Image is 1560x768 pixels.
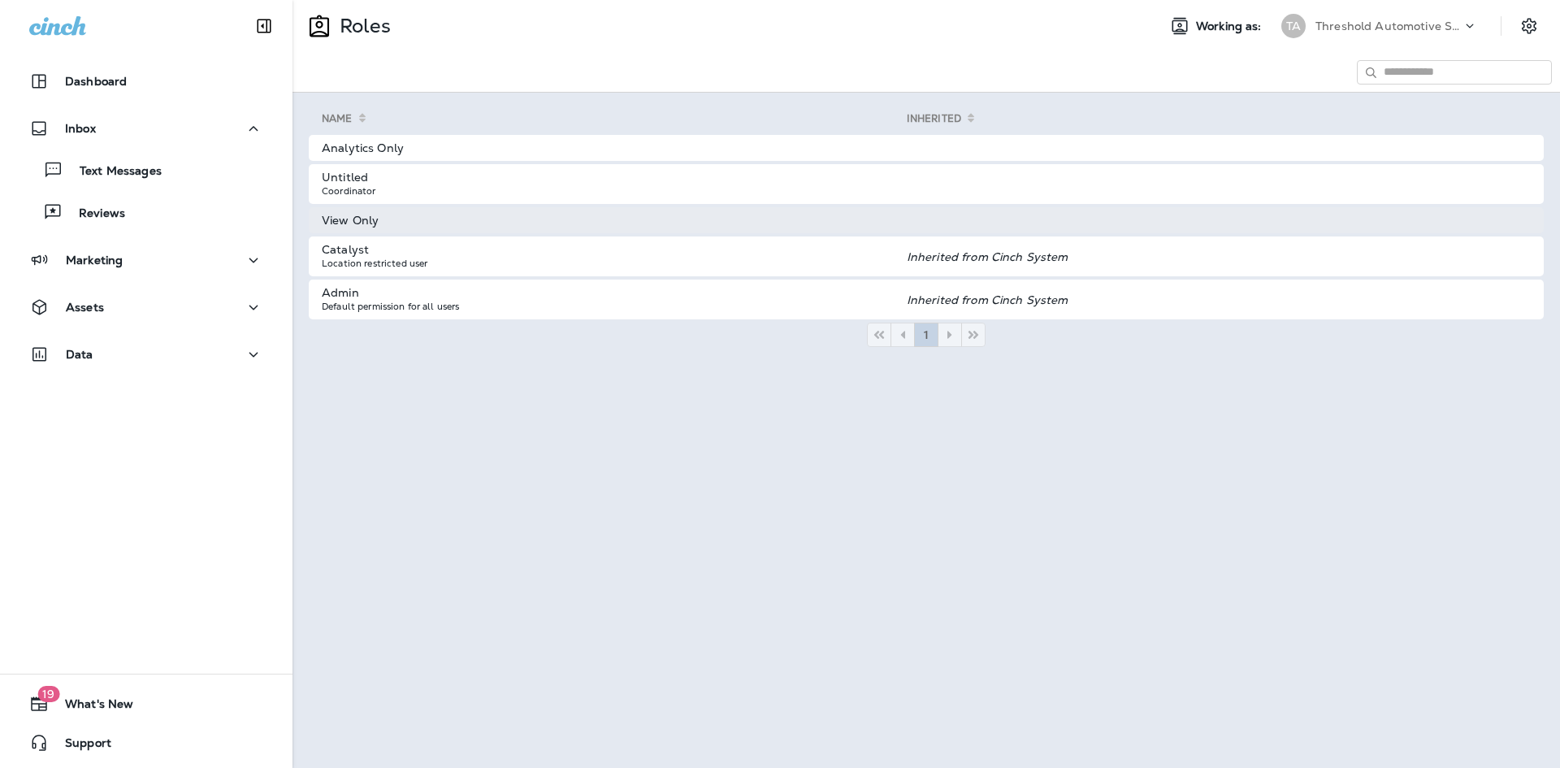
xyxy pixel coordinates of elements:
td: Untitled [309,164,907,204]
p: Reviews [63,206,125,222]
p: Data [66,348,93,361]
td: Catalyst [309,236,907,276]
button: Data [16,338,276,371]
em: Inherited from Cinch System [907,293,1068,307]
p: Assets [66,301,104,314]
p: Roles [333,14,391,38]
button: Marketing [16,244,276,276]
button: Settings [1514,11,1544,41]
span: 19 [37,686,59,702]
p: Threshold Automotive Service dba Grease Monkey [1315,20,1462,33]
button: 1 [914,323,938,347]
small: Default permission for all users [322,301,459,312]
p: Text Messages [63,164,162,180]
span: Working as: [1196,20,1265,33]
span: What's New [49,697,133,717]
th: Name [309,112,907,132]
small: Coordinator [322,185,376,197]
p: Inbox [65,122,96,135]
button: Collapse Sidebar [241,10,287,42]
button: Text Messages [16,153,276,187]
em: Inherited from Cinch System [907,249,1068,264]
button: 19What's New [16,688,276,720]
small: Location restricted user [322,258,427,269]
button: Inbox [16,112,276,145]
p: Marketing [66,254,123,267]
td: View Only [309,207,907,233]
span: Support [49,736,111,756]
div: TA [1281,14,1306,38]
p: Dashboard [65,75,127,88]
button: Dashboard [16,65,276,98]
button: Assets [16,291,276,323]
span: 1 [923,329,929,341]
button: Support [16,727,276,759]
th: Inherited [907,112,1544,132]
td: Analytics Only [309,135,907,161]
td: Admin [309,280,907,319]
button: Reviews [16,195,276,229]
